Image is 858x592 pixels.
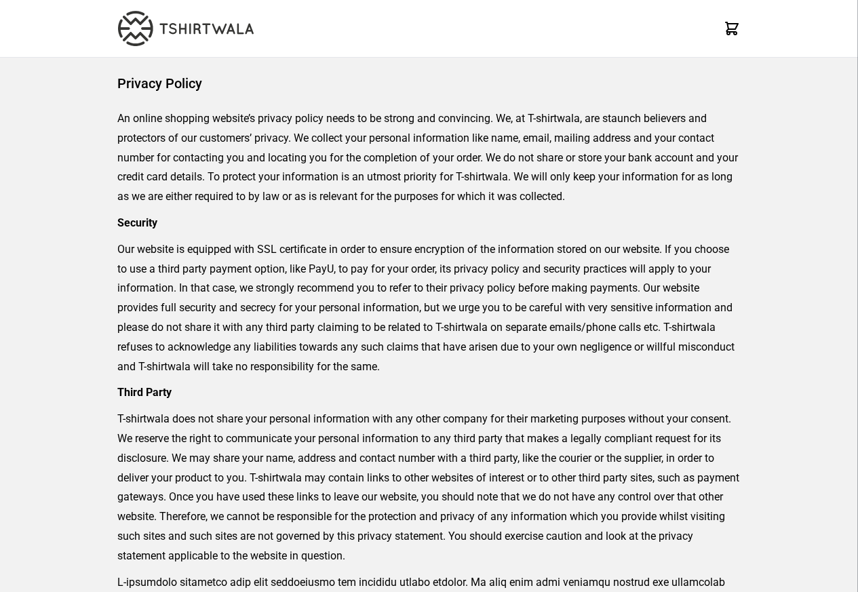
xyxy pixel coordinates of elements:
[117,216,157,229] strong: Security
[117,74,741,93] h1: Privacy Policy
[117,410,741,566] p: T-shirtwala does not share your personal information with any other company for their marketing p...
[117,240,741,377] p: Our website is equipped with SSL certificate in order to ensure encryption of the information sto...
[117,109,741,207] p: An online shopping website’s privacy policy needs to be strong and convincing. We, at T-shirtwala...
[118,11,254,46] img: TW-LOGO-400-104.png
[117,386,172,399] strong: Third Party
